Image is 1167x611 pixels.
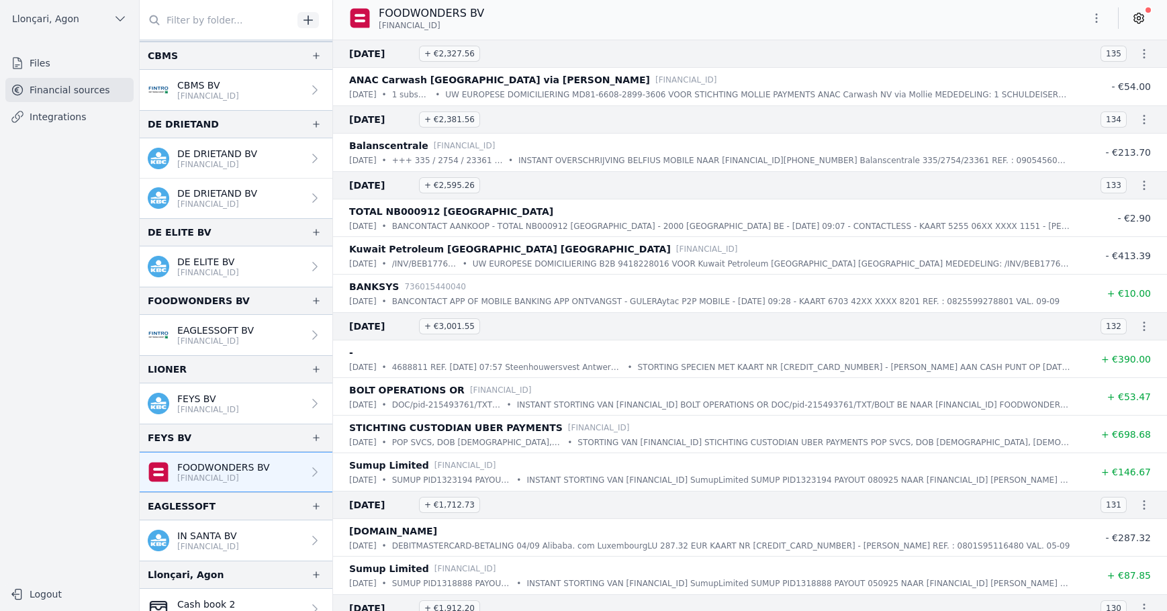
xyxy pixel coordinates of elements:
[349,321,385,332] font: [DATE]
[1107,288,1151,299] font: + €10.00
[382,297,387,306] font: •
[1106,500,1121,510] font: 131
[349,579,377,588] font: [DATE]
[1106,250,1151,261] font: - €413.39
[349,140,428,151] font: Balanscentrale
[148,530,169,551] img: kbc.png
[140,246,332,287] a: DE ELITE BV [FINANCIAL_ID]
[424,115,475,124] font: + €2,381.56
[30,85,110,95] font: Financial sources
[148,256,169,277] img: kbc.png
[140,179,332,218] a: DE DRIETAND BV [FINANCIAL_ID]
[349,347,353,358] font: -
[1112,81,1152,92] font: - €54.00
[148,324,169,346] img: FINTRO_BE_BUSINESS_GEBABEBB.png
[392,400,528,410] font: DOC/pid-215493761/TXT/BOLT BE
[507,400,512,410] font: •
[424,500,475,510] font: + €1,712.73
[349,90,377,99] font: [DATE]
[349,385,465,395] font: BOLT OPERATIONS OR
[463,259,467,269] font: •
[5,78,134,102] a: Financial sources
[1101,354,1151,365] font: + €390.00
[392,541,1070,551] font: DEBITMASTERCARD-BETALING 04/09 Alibaba. com LuxembourgLU 287.32 EUR KAART NR [CREDIT_CARD_NUMBER]...
[5,583,134,605] button: Logout
[177,188,257,199] font: DE DRIETAND BV
[140,8,293,32] input: Filter by folder...
[392,475,539,485] font: SUMUP PID1323194 PAYOUT 080925
[177,148,257,159] font: DE DRIETAND BV
[382,541,387,551] font: •
[349,438,377,447] font: [DATE]
[1106,115,1121,124] font: 134
[30,589,62,600] font: Logout
[12,13,79,24] font: Llonçari, Agon
[349,363,377,372] font: [DATE]
[140,70,332,110] a: CBMS BV [FINANCIAL_ID]
[177,336,239,346] font: [FINANCIAL_ID]
[349,206,553,217] font: TOTAL NB000912 [GEOGRAPHIC_DATA]
[567,438,572,447] font: •
[392,438,746,447] font: POP SVCS, DOB [DEMOGRAPHIC_DATA], [DEMOGRAPHIC_DATA] - [DEMOGRAPHIC_DATA]
[1106,49,1121,58] font: 135
[349,222,377,231] font: [DATE]
[435,90,440,99] font: •
[1117,213,1151,224] font: - €2.90
[349,156,377,165] font: [DATE]
[177,405,239,414] font: [FINANCIAL_ID]
[392,90,449,99] font: 1 subscription
[382,156,387,165] font: •
[349,7,371,29] img: belfius-1.png
[349,75,650,85] font: ANAC Carwash [GEOGRAPHIC_DATA] via [PERSON_NAME]
[676,244,738,254] font: [FINANCIAL_ID]
[5,8,134,30] button: Llonçari, Agon
[148,227,212,238] font: DE ELITE BV
[148,50,178,61] font: CBMS
[177,473,239,483] font: [FINANCIAL_ID]
[148,461,169,483] img: belfius-1.png
[349,500,385,510] font: [DATE]
[1107,391,1151,402] font: + €53.47
[148,79,169,101] img: FINTRO_BE_BUSINESS_GEBABEBB.png
[140,138,332,179] a: DE DRIETAND BV [FINANCIAL_ID]
[349,475,377,485] font: [DATE]
[148,148,169,169] img: kbc.png
[424,49,475,58] font: + €2,327.56
[1101,429,1151,440] font: + €698.68
[148,569,224,580] font: Llonçari, Agon
[1106,322,1121,331] font: 132
[392,579,539,588] font: SUMUP PID1318888 PAYOUT 050925
[177,462,270,473] font: FOODWONDERS BV
[568,423,630,432] font: [FINANCIAL_ID]
[1106,147,1151,158] font: - €213.70
[177,599,235,610] font: Cash book 2
[30,58,50,68] font: Files
[349,422,563,433] font: STICHTING CUSTODIAN UBER PAYMENTS
[148,393,169,414] img: kbc.png
[1106,532,1151,543] font: - €287.32
[508,156,513,165] font: •
[382,90,387,99] font: •
[434,461,496,470] font: [FINANCIAL_ID]
[148,295,250,306] font: FOODWONDERS BV
[382,579,387,588] font: •
[627,363,632,372] font: •
[140,315,332,355] a: EAGLESSOFT BV [FINANCIAL_ID]
[349,259,377,269] font: [DATE]
[1101,467,1151,477] font: + €146.67
[392,363,776,372] font: 4688811 REF. [DATE] 07:57 Steenhouwersvest Antwerpe SSB 5255060468881151GULER Aytac
[382,222,387,231] font: •
[349,526,437,536] font: [DOMAIN_NAME]
[349,400,377,410] font: [DATE]
[1106,181,1121,190] font: 133
[140,452,332,492] a: FOODWONDERS BV [FINANCIAL_ID]
[382,363,387,372] font: •
[177,325,254,336] font: EAGLESSOFT BV
[5,51,134,75] a: Files
[382,259,387,269] font: •
[349,460,429,471] font: Sumup Limited
[177,91,239,101] font: [FINANCIAL_ID]
[349,114,385,125] font: [DATE]
[349,541,377,551] font: [DATE]
[424,181,475,190] font: + €2,595.26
